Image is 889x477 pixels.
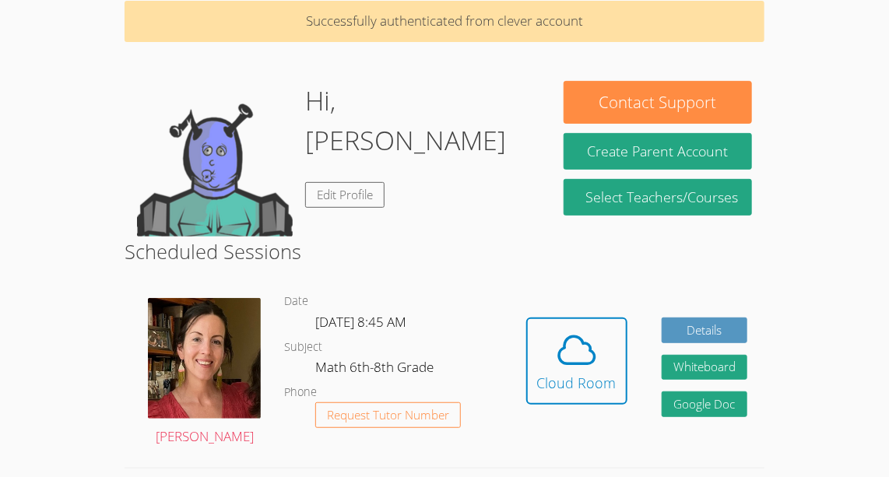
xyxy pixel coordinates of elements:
span: Request Tutor Number [327,409,449,421]
a: Details [662,317,747,343]
button: Create Parent Account [564,133,751,170]
h2: Scheduled Sessions [125,237,764,266]
dt: Phone [284,383,317,402]
img: IMG_4957.jpeg [148,298,262,419]
a: Edit Profile [305,182,385,208]
button: Cloud Room [526,317,627,405]
dd: Math 6th-8th Grade [315,356,437,383]
h1: Hi, [PERSON_NAME] [305,81,538,160]
button: Whiteboard [662,355,747,381]
div: Cloud Room [537,372,617,394]
dt: Subject [284,338,322,357]
p: Successfully authenticated from clever account [125,1,764,42]
dt: Date [284,292,308,311]
a: [PERSON_NAME] [148,298,262,448]
img: default.png [137,81,293,237]
button: Contact Support [564,81,751,124]
span: [DATE] 8:45 AM [315,313,406,331]
button: Request Tutor Number [315,402,461,428]
a: Select Teachers/Courses [564,179,751,216]
a: Google Doc [662,391,747,417]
